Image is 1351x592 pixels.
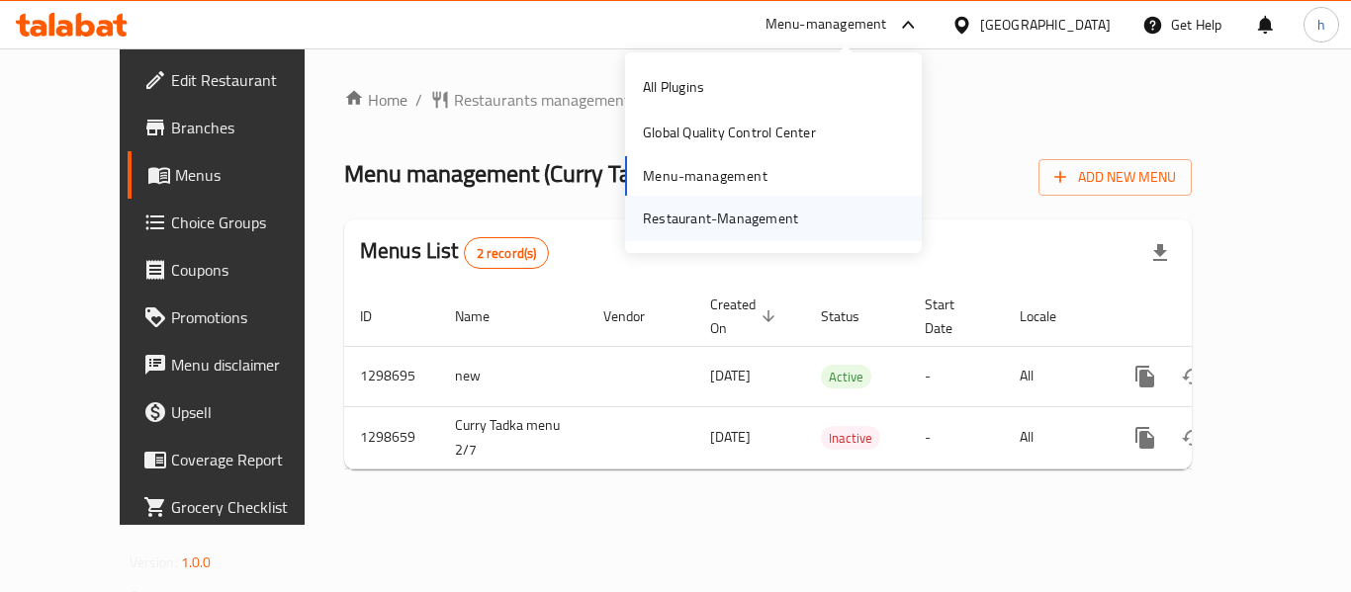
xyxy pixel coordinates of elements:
span: Version: [130,550,178,575]
h2: Menus List [360,236,549,269]
span: Created On [710,293,781,340]
div: Menu-management [766,13,887,37]
li: / [415,88,422,112]
a: Menu disclaimer [128,341,345,388]
button: more [1122,414,1169,462]
button: Change Status [1169,353,1216,400]
span: Add New Menu [1054,165,1176,190]
button: Change Status [1169,414,1216,462]
div: Total records count [464,237,550,269]
a: Menus [128,151,345,199]
td: new [439,346,587,406]
a: Branches [128,104,345,151]
span: Choice Groups [171,211,329,234]
span: Menu disclaimer [171,353,329,377]
div: [GEOGRAPHIC_DATA] [980,14,1111,36]
a: Edit Restaurant [128,56,345,104]
span: [DATE] [710,363,751,388]
td: All [1004,406,1106,468]
button: more [1122,353,1169,400]
button: Add New Menu [1038,159,1192,196]
td: Curry Tadka menu 2/7 [439,406,587,468]
a: Home [344,88,407,112]
span: Status [821,304,885,328]
td: 1298695 [344,346,439,406]
div: Restaurant-Management [643,208,798,229]
span: Locale [1020,304,1082,328]
span: 2 record(s) [465,244,549,263]
span: Name [455,304,515,328]
span: Upsell [171,400,329,424]
table: enhanced table [344,287,1327,469]
td: All [1004,346,1106,406]
a: Restaurants management [430,88,630,112]
span: Branches [171,116,329,139]
span: Coupons [171,258,329,282]
a: Coverage Report [128,436,345,483]
span: Grocery Checklist [171,495,329,519]
span: Coverage Report [171,448,329,471]
div: Active [821,365,871,388]
div: Export file [1136,229,1184,277]
div: All Plugins [643,76,704,98]
span: Menu management ( Curry Tadka ) [344,151,674,196]
span: Promotions [171,305,329,329]
span: Start Date [925,293,980,340]
span: Menus [175,163,329,187]
a: Upsell [128,388,345,436]
span: Restaurants management [454,88,630,112]
span: 1.0.0 [181,550,212,575]
td: - [909,346,1004,406]
div: Inactive [821,426,880,450]
span: ID [360,304,398,328]
a: Coupons [128,246,345,294]
th: Actions [1106,287,1327,347]
span: [DATE] [710,424,751,450]
span: Inactive [821,427,880,450]
a: Choice Groups [128,199,345,246]
a: Grocery Checklist [128,483,345,531]
span: Active [821,366,871,388]
td: 1298659 [344,406,439,468]
div: Global Quality Control Center [643,122,816,143]
span: h [1317,14,1325,36]
span: Edit Restaurant [171,68,329,92]
td: - [909,406,1004,468]
span: Vendor [603,304,671,328]
a: Promotions [128,294,345,341]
